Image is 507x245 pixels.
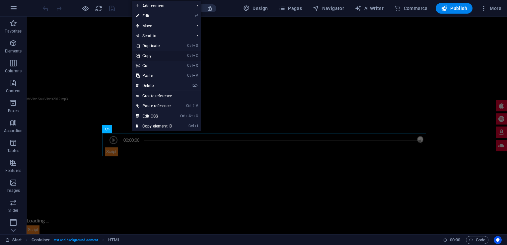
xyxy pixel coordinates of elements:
[195,14,198,18] i: ⏎
[469,236,485,244] span: Code
[187,53,192,58] i: Ctrl
[132,41,176,51] a: CtrlDDuplicate
[132,101,176,111] a: Ctrl⇧VPaste reference
[193,43,198,48] i: D
[7,188,20,193] p: Images
[192,83,198,88] i: ⌦
[5,168,21,173] p: Features
[5,68,22,74] p: Columns
[132,71,176,81] a: CtrlVPaste
[436,3,472,14] button: Publish
[108,236,120,244] span: Click to select. Double-click to edit
[310,3,347,14] button: Navigator
[5,236,22,244] a: Click to cancel selection. Double-click to open Pages
[8,208,19,213] p: Slider
[132,91,201,101] a: Create reference
[187,63,192,68] i: Ctrl
[132,1,191,11] span: Add content
[188,124,194,128] i: Ctrl
[392,3,430,14] button: Commerce
[132,111,176,121] a: CtrlAltCEdit CSS
[8,108,19,114] p: Boxes
[132,21,191,31] span: Move
[132,51,176,61] a: CtrlCCopy
[466,236,488,244] button: Code
[478,3,504,14] button: More
[187,73,192,78] i: Ctrl
[187,43,192,48] i: Ctrl
[279,5,302,12] span: Pages
[196,104,198,108] i: V
[193,73,198,78] i: V
[352,3,386,14] button: AI Writer
[193,63,198,68] i: X
[4,128,23,133] p: Accordion
[32,236,50,244] span: Click to select. Double-click to edit
[441,5,467,12] span: Publish
[443,236,461,244] h6: Session time
[132,31,191,41] a: Send to
[5,48,22,54] p: Elements
[455,237,456,242] span: :
[241,3,271,14] button: Design
[480,5,501,12] span: More
[53,236,98,244] span: . text-and-background-content
[95,4,103,12] button: reload
[32,236,120,244] nav: breadcrumb
[450,236,460,244] span: 00 00
[313,5,344,12] span: Navigator
[81,4,89,12] button: Click here to leave preview mode and continue editing
[132,121,176,131] a: CtrlICopy element ID
[186,104,191,108] i: Ctrl
[192,104,195,108] i: ⇧
[276,3,305,14] button: Pages
[193,53,198,58] i: C
[186,114,192,118] i: Alt
[207,5,213,11] i: On resize automatically adjust zoom level to fit chosen device.
[6,88,21,94] p: Content
[194,124,198,128] i: I
[7,148,19,153] p: Tables
[132,11,176,21] a: ⏎Edit
[180,114,185,118] i: Ctrl
[132,61,176,71] a: CtrlXCut
[132,81,176,91] a: ⌦Delete
[193,114,198,118] i: C
[243,5,268,12] span: Design
[95,5,103,12] i: Reload page
[5,29,22,34] p: Favorites
[394,5,428,12] span: Commerce
[494,236,502,244] button: Usercentrics
[355,5,384,12] span: AI Writer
